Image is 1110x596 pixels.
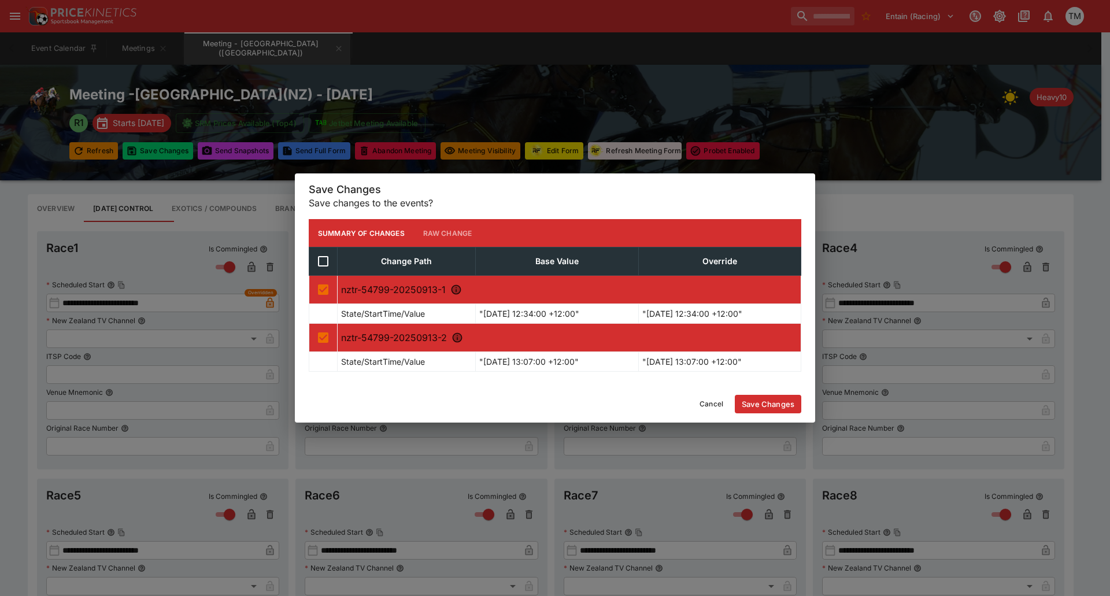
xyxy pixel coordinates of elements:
svg: R1 - NZB READY TO RUN SALE TRAINERS SERIES 3YO [450,284,462,295]
button: Raw Change [414,219,482,247]
button: Save Changes [735,395,801,413]
td: "[DATE] 13:07:00 +12:00" [638,352,801,372]
p: nztr-54799-20250913-1 [341,283,797,297]
button: Summary of Changes [309,219,414,247]
td: "[DATE] 13:07:00 +12:00" [476,352,638,372]
p: State/StartTime/Value [341,308,425,320]
svg: R2 - WASH SQUAD SPRINT MAIDEN [452,332,463,343]
th: Base Value [476,247,638,276]
h5: Save Changes [309,183,801,196]
th: Override [638,247,801,276]
th: Change Path [338,247,476,276]
p: Save changes to the events? [309,196,801,210]
td: "[DATE] 12:34:00 +12:00" [476,304,638,324]
p: nztr-54799-20250913-2 [341,331,797,345]
td: "[DATE] 12:34:00 +12:00" [638,304,801,324]
button: Cancel [693,395,730,413]
p: State/StartTime/Value [341,356,425,368]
